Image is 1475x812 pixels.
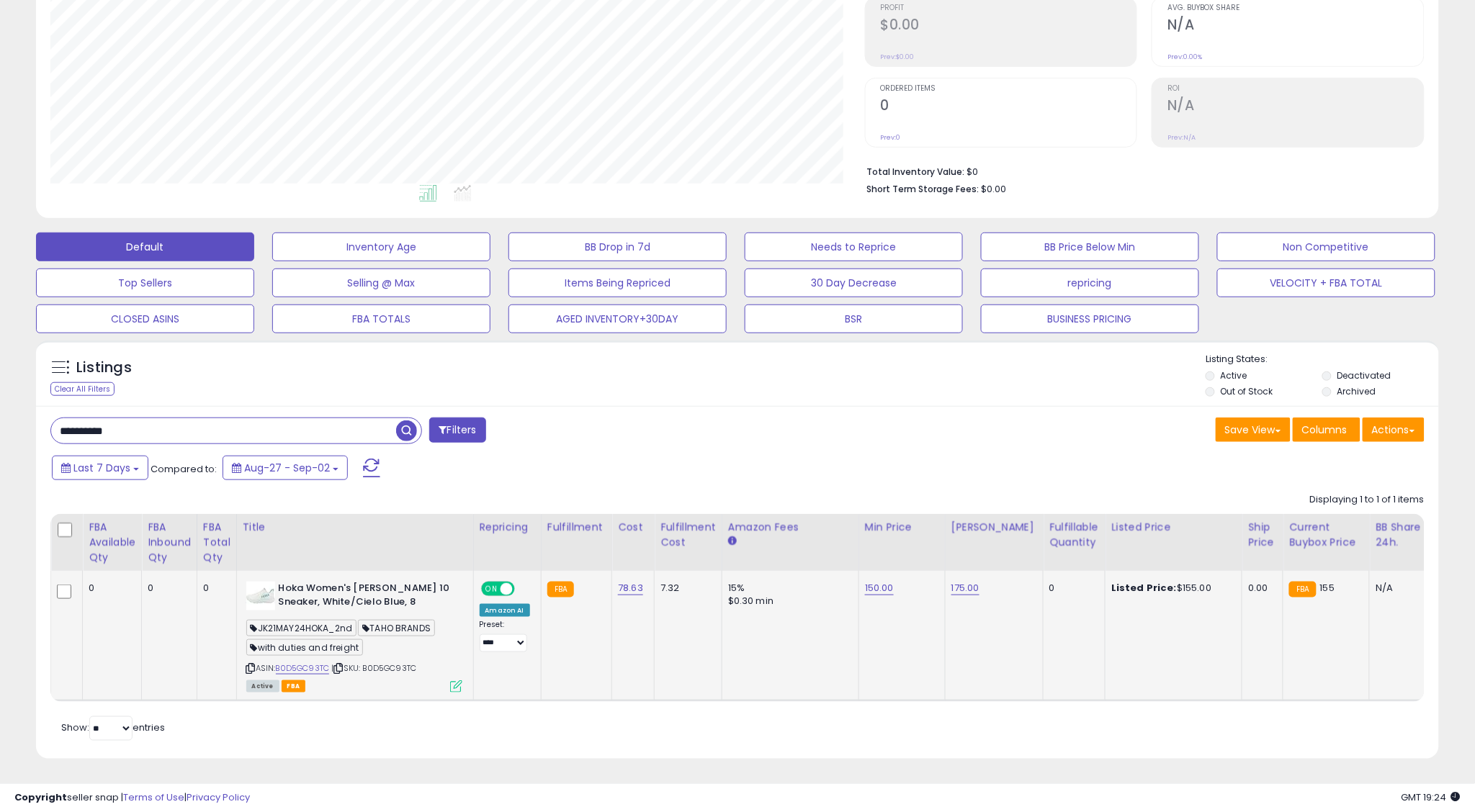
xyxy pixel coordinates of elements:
div: 0 [203,582,225,595]
h5: Listings [76,358,132,378]
button: Top Sellers [36,269,254,297]
button: AGED INVENTORY+30DAY [508,304,727,333]
small: Prev: $0.00 [881,53,915,61]
a: B0D5GC93TC [276,662,330,675]
div: $155.00 [1111,582,1231,595]
b: Hoka Women's [PERSON_NAME] 10 Sneaker, White/Cielo Blue, 8 [279,582,454,612]
div: [PERSON_NAME] [951,520,1037,535]
div: $0.30 min [728,595,848,608]
h2: 0 [881,97,1137,117]
span: TAHO BRANDS [358,620,435,636]
button: FBA TOTALS [272,304,490,333]
button: repricing [981,269,1199,297]
div: FBA Total Qty [203,520,230,565]
button: BB Price Below Min [981,233,1199,261]
button: Aug-27 - Sep-02 [223,456,348,480]
button: Filters [429,418,485,443]
div: FBA Available Qty [89,520,135,565]
span: Columns [1302,423,1348,437]
div: 0 [89,582,130,595]
button: BB Drop in 7d [508,233,727,261]
span: $0.00 [982,182,1007,196]
small: Prev: 0.00% [1167,53,1202,61]
strong: Copyright [14,790,67,804]
p: Listing States: [1206,353,1439,366]
small: Prev: N/A [1167,133,1196,142]
button: Selling @ Max [272,269,490,297]
div: Listed Price [1111,520,1236,535]
a: 78.63 [618,581,643,595]
b: Short Term Storage Fees: [867,183,979,195]
div: Ship Price [1248,520,1277,550]
label: Deactivated [1337,369,1391,382]
div: Fulfillable Quantity [1049,520,1099,550]
span: Ordered Items [881,85,1137,93]
label: Archived [1337,385,1376,397]
div: Title [243,520,467,535]
div: Current Buybox Price [1289,520,1363,550]
button: 30 Day Decrease [745,269,963,297]
div: BB Share 24h. [1376,520,1428,550]
button: Items Being Repriced [508,269,727,297]
div: Repricing [480,520,535,535]
div: 0 [148,582,186,595]
div: Min Price [865,520,939,535]
button: Last 7 Days [52,456,148,480]
button: Actions [1363,418,1425,442]
div: Fulfillment [547,520,606,535]
h2: N/A [1167,97,1424,117]
b: Total Inventory Value: [867,166,965,178]
button: Non Competitive [1217,233,1435,261]
span: Profit [881,4,1137,12]
a: Terms of Use [123,790,184,804]
button: VELOCITY + FBA TOTAL [1217,269,1435,297]
label: Active [1221,369,1247,382]
button: Columns [1293,418,1360,442]
div: Clear All Filters [50,382,115,396]
span: Avg. Buybox Share [1167,4,1424,12]
span: Compared to: [151,462,217,476]
button: CLOSED ASINS [36,304,254,333]
span: All listings currently available for purchase on Amazon [246,680,279,693]
span: 155 [1320,581,1335,595]
small: FBA [1289,582,1316,597]
small: Prev: 0 [881,133,901,142]
img: 31ZKUiDGmhL._SL40_.jpg [246,582,275,610]
div: 0.00 [1248,582,1272,595]
a: Privacy Policy [187,790,250,804]
label: Out of Stock [1221,385,1273,397]
div: 15% [728,582,848,595]
button: Inventory Age [272,233,490,261]
div: 7.32 [660,582,711,595]
span: ON [483,583,501,595]
span: 2025-09-10 19:24 GMT [1402,790,1461,804]
span: Show: entries [61,721,165,734]
small: FBA [547,582,574,597]
div: Cost [618,520,648,535]
button: Save View [1216,418,1291,442]
li: $0 [867,162,1415,179]
span: JK21MAY24HOKA_2nd [246,620,357,636]
button: BSR [745,304,963,333]
div: 0 [1049,582,1094,595]
div: N/A [1376,582,1423,595]
span: | SKU: B0D5GC93TC [331,662,416,674]
a: 175.00 [951,581,979,595]
h2: $0.00 [881,17,1137,36]
small: Amazon Fees. [728,535,737,548]
span: Aug-27 - Sep-02 [244,461,330,475]
div: Displaying 1 to 1 of 1 items [1310,493,1425,507]
div: ASIN: [246,582,462,691]
span: with duties and freight [246,639,364,656]
div: FBA inbound Qty [148,520,191,565]
div: Amazon Fees [728,520,853,535]
span: ROI [1167,85,1424,93]
span: FBA [282,680,306,693]
b: Listed Price: [1111,581,1177,595]
span: OFF [512,583,535,595]
button: Needs to Reprice [745,233,963,261]
h2: N/A [1167,17,1424,36]
button: BUSINESS PRICING [981,304,1199,333]
div: Fulfillment Cost [660,520,716,550]
span: Last 7 Days [73,461,130,475]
